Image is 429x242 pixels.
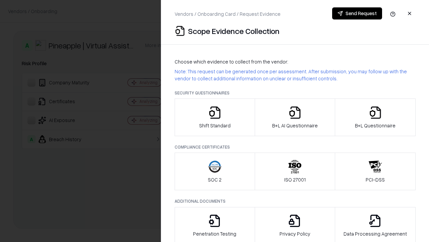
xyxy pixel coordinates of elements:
p: Choose which evidence to collect from the vendor: [175,58,416,65]
button: PCI-DSS [335,153,416,190]
p: Data Processing Agreement [344,230,407,237]
button: ISO 27001 [255,153,335,190]
p: Additional Documents [175,198,416,204]
p: Note: This request can be generated once per assessment. After submission, you may follow up with... [175,68,416,82]
p: B+L AI Questionnaire [272,122,318,129]
p: Vendors / Onboarding Card / Request Evidence [175,10,281,17]
p: Penetration Testing [193,230,236,237]
p: SOC 2 [208,176,222,183]
button: B+L AI Questionnaire [255,98,335,136]
button: Send Request [332,7,382,19]
p: PCI-DSS [366,176,385,183]
p: ISO 27001 [284,176,306,183]
button: Shift Standard [175,98,255,136]
p: Compliance Certificates [175,144,416,150]
p: Privacy Policy [280,230,310,237]
p: Security Questionnaires [175,90,416,96]
p: Scope Evidence Collection [188,26,280,36]
button: B+L Questionnaire [335,98,416,136]
p: Shift Standard [199,122,231,129]
button: SOC 2 [175,153,255,190]
p: B+L Questionnaire [355,122,395,129]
